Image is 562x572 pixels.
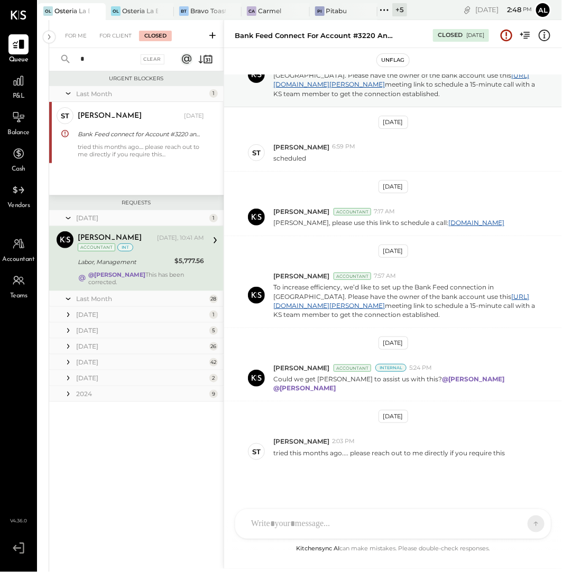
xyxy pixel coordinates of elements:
p: Could we get [PERSON_NAME] to assist us with this? [273,374,540,392]
div: Pitabu [326,6,347,15]
span: 7:57 AM [374,272,396,280]
div: [DATE] [475,5,532,15]
div: copy link [462,4,473,15]
div: [DATE] [76,213,207,222]
p: tried this months ago.... please reach out to me directly if you require this [273,448,505,466]
div: 1 [209,311,218,319]
div: [DATE], 10:41 AM [157,234,204,242]
div: 2 [209,374,218,382]
div: Requests [54,199,218,207]
div: 42 [209,358,218,367]
div: [PERSON_NAME] [78,233,142,243]
div: st [61,111,69,121]
span: [PERSON_NAME] [273,437,329,446]
span: Queue [9,55,29,65]
a: Cash [1,144,36,174]
div: [DATE] [76,342,207,351]
div: int [117,243,133,251]
div: Accountant [334,208,371,215]
div: tried this months ago.... please reach out to me directly if you require this [78,143,204,158]
div: Accountant [334,273,371,280]
div: [DATE] [379,336,408,350]
div: st [252,447,261,457]
span: 7:17 AM [374,208,395,216]
div: 26 [209,342,218,351]
p: To increase efficiency, we’d like to set up the Bank Feed connection in [GEOGRAPHIC_DATA]. Please... [273,62,540,98]
div: Closed [139,31,172,41]
span: [PERSON_NAME] [273,271,329,280]
p: [PERSON_NAME], please use this link to schedule a call: [273,218,504,227]
div: [DATE] [466,32,484,39]
div: Last Month [76,89,207,98]
div: 1 [209,89,218,98]
div: Last Month [76,294,207,303]
div: [DATE] [76,310,207,319]
span: Cash [12,165,25,174]
span: [PERSON_NAME] [273,207,329,216]
div: [DATE] [379,116,408,129]
div: Bravo Toast – [GEOGRAPHIC_DATA] [190,6,226,15]
div: BT [179,6,189,16]
div: 28 [209,295,218,303]
div: Accountant [334,364,371,372]
div: OL [43,6,53,16]
div: 2024 [76,389,207,398]
span: Accountant [3,255,35,265]
div: Clear [141,54,165,64]
div: Closed [438,31,463,40]
button: Al [535,2,551,18]
a: Balance [1,107,36,138]
a: [URL][DOMAIN_NAME][PERSON_NAME] [273,293,529,310]
span: 6:59 PM [332,143,355,151]
div: [DATE] [76,373,207,382]
div: For Me [60,31,92,41]
strong: @[PERSON_NAME] [89,271,146,278]
div: Pi [315,6,325,16]
a: Queue [1,34,36,65]
span: [PERSON_NAME] [273,363,329,372]
a: [DOMAIN_NAME] [448,219,504,227]
div: This has been corrected. [89,271,204,286]
div: Carmel [258,6,281,15]
strong: @[PERSON_NAME] [442,375,504,383]
span: Vendors [7,201,30,211]
div: Accountant [78,243,115,251]
span: [PERSON_NAME] [273,143,329,152]
div: [DATE] [184,112,204,120]
a: Vendors [1,180,36,211]
div: [DATE] [379,180,408,193]
div: Bank Feed connect for Account #3220 and CC #2607 [78,129,201,139]
div: 1 [209,214,218,222]
div: For Client [94,31,137,41]
div: [DATE] [76,326,207,335]
span: 5:24 PM [409,364,432,372]
div: Bank Feed connect for Account #3220 and CC #2607 [235,31,393,41]
div: 5 [209,326,218,335]
div: Osteria La Buca- Melrose [54,6,90,15]
a: Accountant [1,234,36,265]
div: $5,777.56 [174,256,204,266]
span: Teams [10,292,27,301]
a: P&L [1,71,36,101]
div: Internal [375,364,407,372]
div: [DATE] [379,245,408,258]
span: 2:03 PM [332,437,355,446]
p: scheduled [273,154,306,163]
p: To increase efficiency, we’d like to set up the Bank Feed connection in [GEOGRAPHIC_DATA]. Please... [273,283,540,319]
div: Ca [247,6,256,16]
button: Unflag [377,54,409,67]
div: Labor, Management [78,257,171,267]
div: [DATE] [379,410,408,423]
strong: @[PERSON_NAME] [273,384,336,392]
span: Balance [7,128,30,138]
div: 9 [209,390,218,398]
div: OL [111,6,121,16]
div: Urgent Blockers [54,75,218,82]
span: P&L [13,92,25,101]
div: st [252,148,261,158]
a: Teams [1,270,36,301]
div: [PERSON_NAME] [78,111,142,121]
div: [DATE] [76,358,207,367]
div: + 5 [392,3,407,16]
div: Osteria La Buca- [PERSON_NAME][GEOGRAPHIC_DATA] [122,6,158,15]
